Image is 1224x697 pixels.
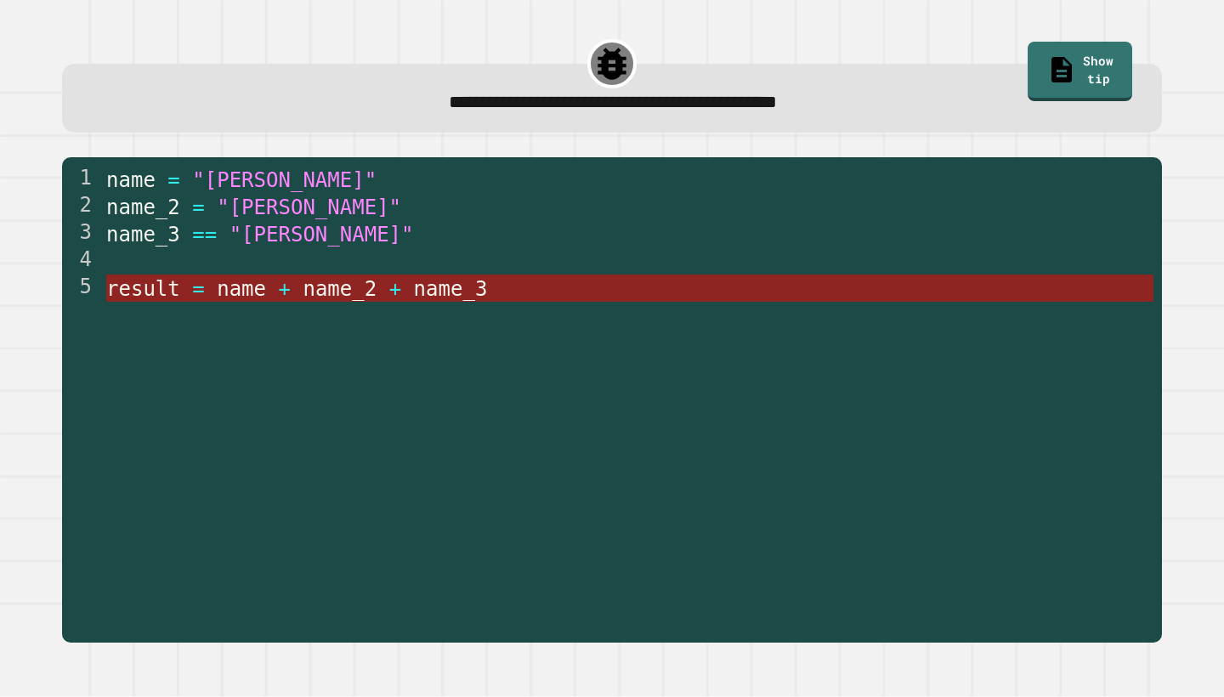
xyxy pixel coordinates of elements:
[229,223,414,246] span: "[PERSON_NAME]"
[1028,42,1131,101] a: Show tip
[62,220,103,247] div: 3
[62,166,103,193] div: 1
[192,223,217,246] span: ==
[106,223,180,246] span: name_3
[303,277,377,301] span: name_2
[106,168,156,192] span: name
[192,168,377,192] span: "[PERSON_NAME]"
[389,277,401,301] span: +
[106,195,180,219] span: name_2
[168,168,180,192] span: =
[192,277,204,301] span: =
[217,277,266,301] span: name
[279,277,291,301] span: +
[414,277,488,301] span: name_3
[192,195,204,219] span: =
[62,193,103,220] div: 2
[62,247,103,275] div: 4
[106,277,180,301] span: result
[62,275,103,302] div: 5
[217,195,401,219] span: "[PERSON_NAME]"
